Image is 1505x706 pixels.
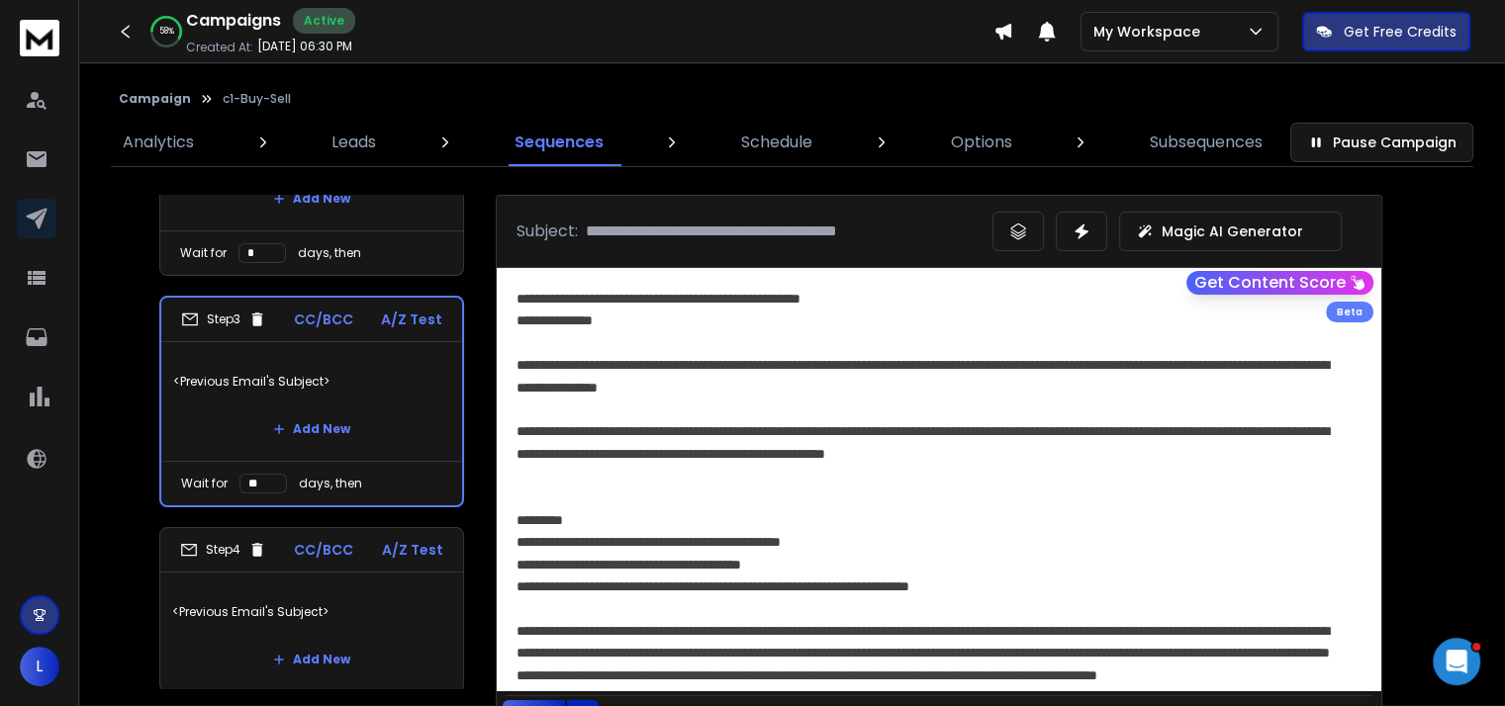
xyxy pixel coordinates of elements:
[381,309,442,329] p: A/Z Test
[186,9,281,33] h1: Campaigns
[1326,302,1373,322] div: Beta
[320,119,388,166] a: Leads
[1150,131,1263,154] p: Subsequences
[186,40,253,55] p: Created At:
[123,131,194,154] p: Analytics
[294,309,353,329] p: CC/BCC
[180,245,227,261] p: Wait for
[20,647,59,686] button: L
[299,476,362,491] p: days, then
[741,131,812,154] p: Schedule
[257,179,366,219] button: Add New
[1290,123,1473,162] button: Pause Campaign
[951,131,1012,154] p: Options
[382,540,443,560] p: A/Z Test
[1138,119,1274,166] a: Subsequences
[223,91,291,107] p: c1-Buy-Sell
[1162,221,1303,241] p: Magic AI Generator
[159,527,464,692] li: Step4CC/BCCA/Z Test<Previous Email's Subject>Add New
[181,476,228,491] p: Wait for
[503,119,615,166] a: Sequences
[180,541,266,559] div: Step 4
[159,296,464,507] li: Step3CC/BCCA/Z Test<Previous Email's Subject>Add NewWait fordays, then
[172,584,451,640] p: <Previous Email's Subject>
[1433,638,1480,685] iframe: Intercom live chat
[257,409,366,449] button: Add New
[729,119,824,166] a: Schedule
[939,119,1024,166] a: Options
[517,220,578,243] p: Subject:
[181,310,266,328] div: Step 3
[1093,22,1208,42] p: My Workspace
[515,131,604,154] p: Sequences
[173,354,450,409] p: <Previous Email's Subject>
[257,39,352,54] p: [DATE] 06:30 PM
[1186,271,1373,295] button: Get Content Score
[294,540,353,560] p: CC/BCC
[298,245,361,261] p: days, then
[331,131,376,154] p: Leads
[1119,212,1342,251] button: Magic AI Generator
[20,20,59,56] img: logo
[111,119,206,166] a: Analytics
[293,8,355,34] div: Active
[119,91,191,107] button: Campaign
[257,640,366,679] button: Add New
[159,26,174,38] p: 58 %
[1302,12,1470,51] button: Get Free Credits
[1344,22,1457,42] p: Get Free Credits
